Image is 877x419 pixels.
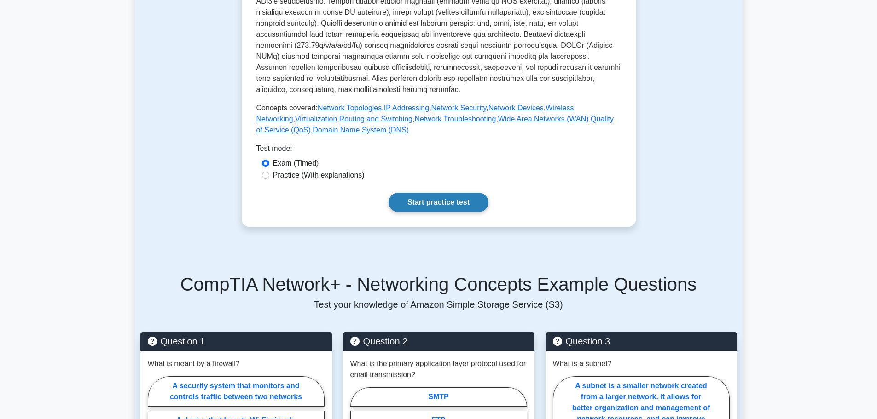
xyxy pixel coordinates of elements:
[498,115,589,123] a: Wide Area Networks (WAN)
[256,143,621,158] div: Test mode:
[318,104,382,112] a: Network Topologies
[389,193,488,212] a: Start practice test
[350,336,527,347] h5: Question 2
[256,103,621,136] p: Concepts covered: , , , , , , , , , ,
[140,299,737,310] p: Test your knowledge of Amazon Simple Storage Service (S3)
[273,170,365,181] label: Practice (With explanations)
[431,104,487,112] a: Network Security
[313,126,409,134] a: Domain Name System (DNS)
[273,158,319,169] label: Exam (Timed)
[350,387,527,407] label: SMTP
[553,336,730,347] h5: Question 3
[295,115,337,123] a: Virtualization
[488,104,544,112] a: Network Devices
[140,273,737,295] h5: CompTIA Network+ - Networking Concepts Example Questions
[339,115,412,123] a: Routing and Switching
[148,336,325,347] h5: Question 1
[414,115,496,123] a: Network Troubleshooting
[384,104,429,112] a: IP Addressing
[553,358,612,369] p: What is a subnet?
[148,376,325,407] label: A security system that monitors and controls traffic between two networks
[350,358,527,380] p: What is the primary application layer protocol used for email transmission?
[148,358,240,369] p: What is meant by a firewall?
